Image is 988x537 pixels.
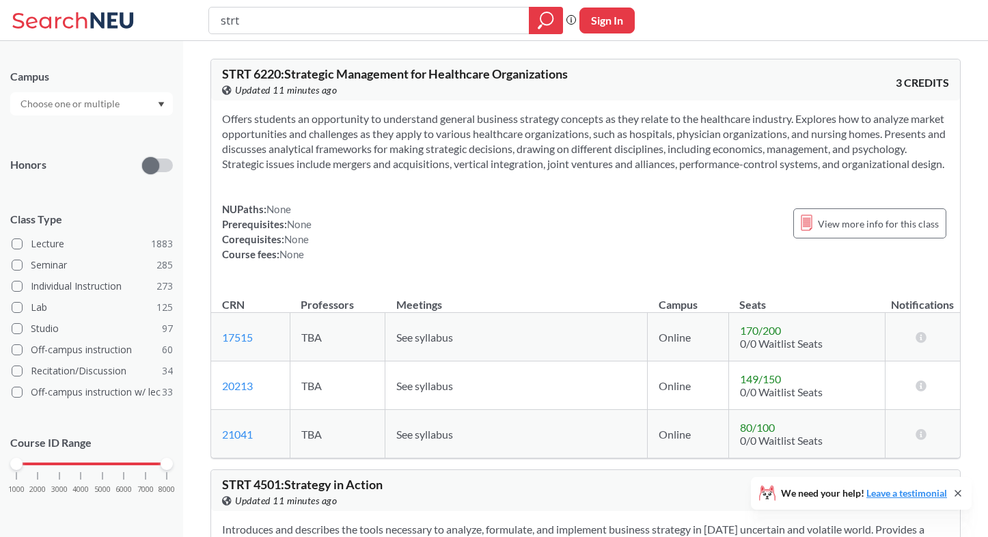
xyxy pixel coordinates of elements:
span: 7000 [137,486,154,493]
button: Sign In [579,8,635,33]
span: 8000 [159,486,175,493]
span: None [266,203,291,215]
span: Updated 11 minutes ago [235,493,337,508]
span: 5000 [94,486,111,493]
span: 6000 [115,486,132,493]
span: 33 [162,385,173,400]
span: See syllabus [396,379,453,392]
span: 0/0 Waitlist Seats [740,434,823,447]
span: 80 / 100 [740,421,775,434]
label: Lecture [12,235,173,253]
span: 1000 [8,486,25,493]
a: 17515 [222,331,253,344]
td: TBA [290,410,385,458]
div: magnifying glass [529,7,563,34]
input: Class, professor, course number, "phrase" [219,9,519,32]
td: Online [648,361,729,410]
th: Professors [290,284,385,313]
span: Updated 11 minutes ago [235,83,337,98]
span: 3000 [51,486,68,493]
span: 170 / 200 [740,324,781,337]
svg: Dropdown arrow [158,102,165,107]
td: Online [648,313,729,361]
th: Notifications [885,284,960,313]
span: 97 [162,321,173,336]
div: Dropdown arrow [10,92,173,115]
p: Course ID Range [10,435,173,451]
div: Campus [10,69,173,84]
svg: magnifying glass [538,11,554,30]
span: See syllabus [396,331,453,344]
span: None [284,233,309,245]
label: Off-campus instruction [12,341,173,359]
span: None [287,218,312,230]
span: 34 [162,363,173,378]
span: 285 [156,258,173,273]
div: NUPaths: Prerequisites: Corequisites: Course fees: [222,202,312,262]
span: STRT 6220 : Strategic Management for Healthcare Organizations [222,66,568,81]
span: See syllabus [396,428,453,441]
a: 20213 [222,379,253,392]
span: 2000 [29,486,46,493]
td: TBA [290,313,385,361]
span: 0/0 Waitlist Seats [740,337,823,350]
span: We need your help! [781,488,947,498]
th: Campus [648,284,729,313]
input: Choose one or multiple [14,96,128,112]
span: 1883 [151,236,173,251]
a: Leave a testimonial [866,487,947,499]
th: Seats [728,284,885,313]
span: 273 [156,279,173,294]
span: 60 [162,342,173,357]
label: Studio [12,320,173,338]
td: TBA [290,361,385,410]
span: 4000 [72,486,89,493]
label: Off-campus instruction w/ lec [12,383,173,401]
label: Recitation/Discussion [12,362,173,380]
span: 0/0 Waitlist Seats [740,385,823,398]
span: STRT 4501 : Strategy in Action [222,477,383,492]
span: Class Type [10,212,173,227]
label: Individual Instruction [12,277,173,295]
label: Lab [12,299,173,316]
a: 21041 [222,428,253,441]
div: CRN [222,297,245,312]
p: Honors [10,157,46,173]
section: Offers students an opportunity to understand general business strategy concepts as they relate to... [222,111,949,171]
td: Online [648,410,729,458]
span: View more info for this class [818,215,939,232]
span: 3 CREDITS [896,75,949,90]
span: 149 / 150 [740,372,781,385]
label: Seminar [12,256,173,274]
span: None [279,248,304,260]
th: Meetings [385,284,648,313]
span: 125 [156,300,173,315]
